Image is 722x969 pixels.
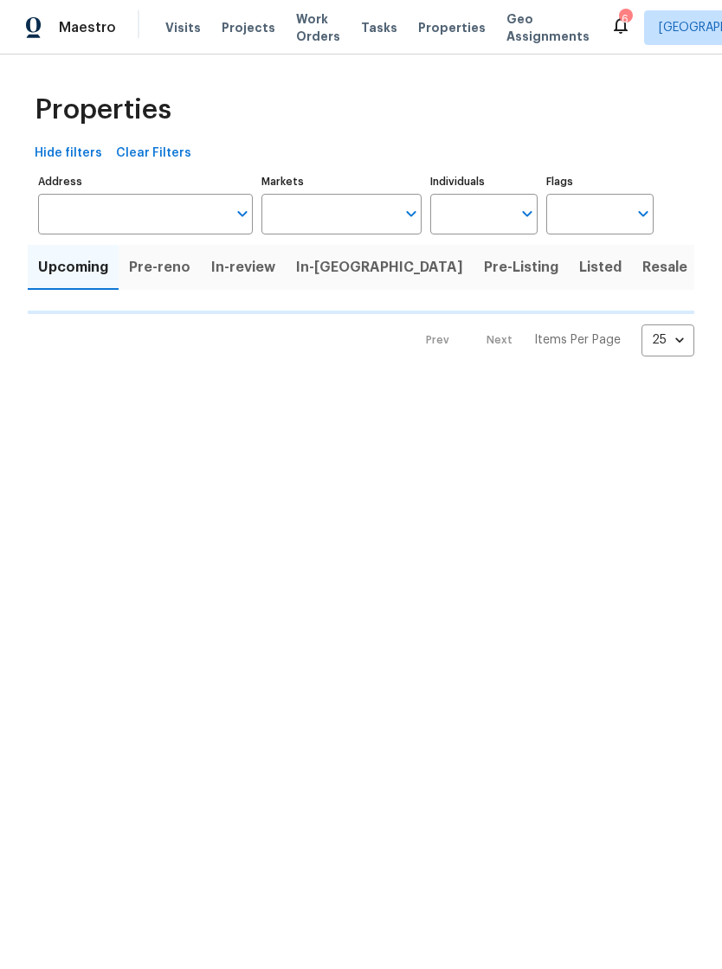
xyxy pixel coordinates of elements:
[619,10,631,28] div: 6
[116,143,191,164] span: Clear Filters
[222,19,275,36] span: Projects
[641,318,694,363] div: 25
[38,176,253,187] label: Address
[484,255,558,279] span: Pre-Listing
[361,22,397,34] span: Tasks
[35,101,171,119] span: Properties
[642,255,687,279] span: Resale
[579,255,622,279] span: Listed
[631,202,655,226] button: Open
[230,202,255,226] button: Open
[515,202,539,226] button: Open
[129,255,190,279] span: Pre-reno
[296,255,463,279] span: In-[GEOGRAPHIC_DATA]
[506,10,590,45] span: Geo Assignments
[430,176,538,187] label: Individuals
[399,202,423,226] button: Open
[534,331,621,349] p: Items Per Page
[546,176,654,187] label: Flags
[211,255,275,279] span: In-review
[409,324,694,356] nav: Pagination Navigation
[38,255,108,279] span: Upcoming
[418,19,486,36] span: Properties
[296,10,340,45] span: Work Orders
[165,19,201,36] span: Visits
[28,138,109,170] button: Hide filters
[59,19,116,36] span: Maestro
[261,176,422,187] label: Markets
[35,143,102,164] span: Hide filters
[109,138,198,170] button: Clear Filters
